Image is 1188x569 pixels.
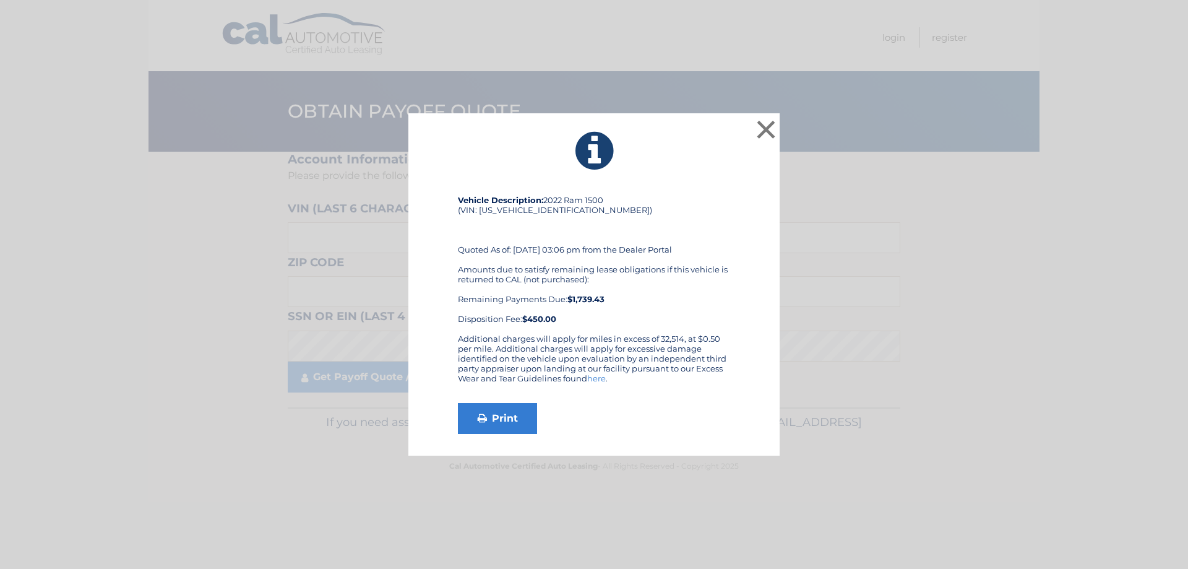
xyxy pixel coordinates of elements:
a: Print [458,403,537,434]
strong: Vehicle Description: [458,195,543,205]
div: Amounts due to satisfy remaining lease obligations if this vehicle is returned to CAL (not purcha... [458,264,730,324]
div: Additional charges will apply for miles in excess of 32,514, at $0.50 per mile. Additional charge... [458,334,730,393]
b: $1,739.43 [567,294,605,304]
strong: $450.00 [522,314,556,324]
button: × [754,117,778,142]
a: here [587,373,606,383]
div: 2022 Ram 1500 (VIN: [US_VEHICLE_IDENTIFICATION_NUMBER]) Quoted As of: [DATE] 03:06 pm from the De... [458,195,730,334]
